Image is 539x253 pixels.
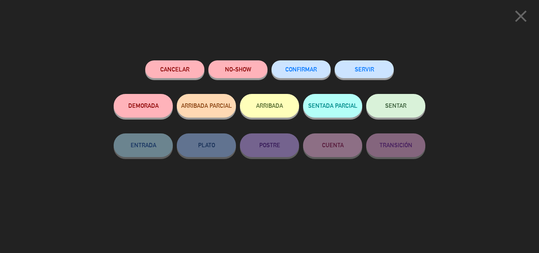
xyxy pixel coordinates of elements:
[114,94,173,118] button: DEMORADA
[181,102,232,109] span: ARRIBADA PARCIAL
[509,6,533,29] button: close
[366,133,425,157] button: TRANSICIÓN
[303,94,362,118] button: SENTADA PARCIAL
[285,66,317,73] span: CONFIRMAR
[114,133,173,157] button: ENTRADA
[240,94,299,118] button: ARRIBADA
[145,60,204,78] button: Cancelar
[177,133,236,157] button: PLATO
[271,60,331,78] button: CONFIRMAR
[208,60,268,78] button: NO-SHOW
[366,94,425,118] button: SENTAR
[240,133,299,157] button: POSTRE
[177,94,236,118] button: ARRIBADA PARCIAL
[335,60,394,78] button: SERVIR
[303,133,362,157] button: CUENTA
[385,102,406,109] span: SENTAR
[511,6,531,26] i: close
